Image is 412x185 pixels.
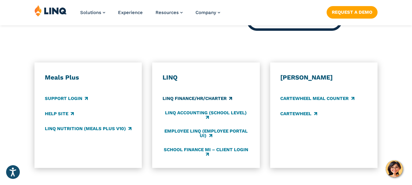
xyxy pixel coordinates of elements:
img: LINQ | K‑12 Software [34,5,67,16]
h3: Meals Plus [45,73,132,81]
a: CARTEWHEEL Meal Counter [280,95,354,102]
a: School Finance MI – Client Login [163,147,249,157]
a: Support Login [45,95,88,102]
nav: Primary Navigation [80,5,220,25]
a: Solutions [80,10,105,15]
a: LINQ Accounting (school level) [163,110,249,120]
button: Hello, have a question? Let’s chat. [386,160,403,177]
h3: LINQ [163,73,249,81]
nav: Button Navigation [327,5,378,18]
a: CARTEWHEEL [280,110,317,117]
a: Experience [118,10,143,15]
a: Company [195,10,220,15]
a: Resources [156,10,183,15]
span: Company [195,10,216,15]
a: LINQ Nutrition (Meals Plus v10) [45,125,131,132]
a: Employee LINQ (Employee Portal UI) [163,129,249,139]
span: Solutions [80,10,101,15]
h3: [PERSON_NAME] [280,73,367,81]
a: Request a Demo [327,6,378,18]
span: Resources [156,10,179,15]
a: Help Site [45,110,74,117]
a: LINQ Finance/HR/Charter [163,95,232,102]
